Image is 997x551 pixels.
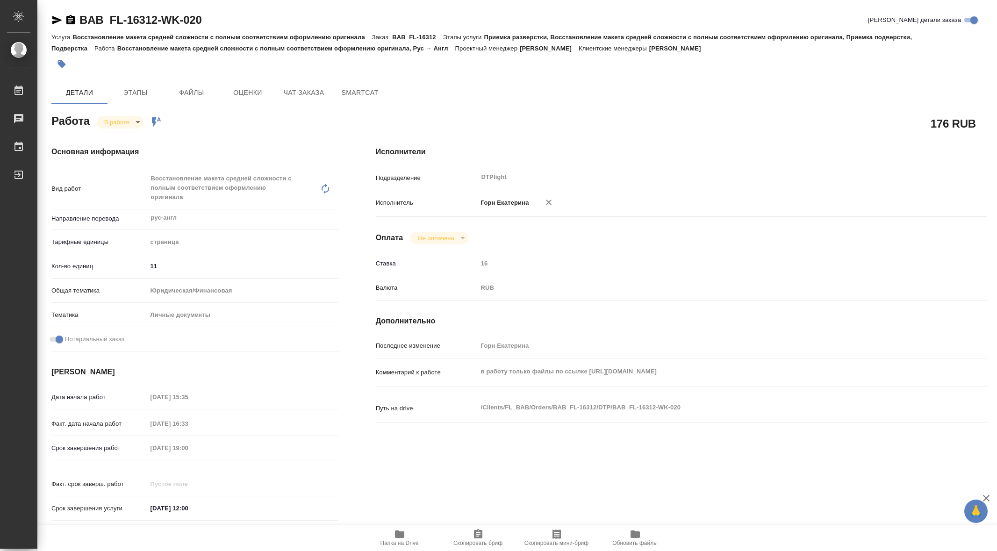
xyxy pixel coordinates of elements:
div: страница [147,234,338,250]
button: Не оплачена [415,234,457,242]
div: В работе [410,232,468,244]
p: Валюта [376,283,478,293]
p: Клиентские менеджеры [579,45,649,52]
p: Заказ: [372,34,392,41]
input: Пустое поле [147,390,229,404]
input: Пустое поле [147,477,229,491]
span: Нотариальный заказ [65,335,124,344]
p: Работа [94,45,117,52]
button: В работе [101,118,132,126]
p: Проектный менеджер [455,45,520,52]
span: Детали [57,87,102,99]
p: Дата начала работ [51,393,147,402]
p: Тематика [51,310,147,320]
a: BAB_FL-16312-WK-020 [79,14,202,26]
button: 🙏 [964,500,988,523]
button: Удалить исполнителя [538,192,559,213]
p: Общая тематика [51,286,147,295]
p: Срок завершения услуги [51,504,147,513]
button: Добавить тэг [51,54,72,74]
input: Пустое поле [147,441,229,455]
p: Ставка [376,259,478,268]
p: Комментарий к работе [376,368,478,377]
span: Чат заказа [281,87,326,99]
p: [PERSON_NAME] [649,45,708,52]
span: Скопировать бриф [453,540,502,546]
div: Юридическая/Финансовая [147,283,338,299]
span: SmartCat [337,87,382,99]
input: ✎ Введи что-нибудь [147,501,229,515]
span: 🙏 [968,501,984,521]
p: Путь на drive [376,404,478,413]
p: Факт. дата начала работ [51,419,147,429]
span: Скопировать мини-бриф [524,540,588,546]
button: Скопировать бриф [439,525,517,551]
p: Подразделение [376,173,478,183]
p: Тарифные единицы [51,237,147,247]
button: Скопировать ссылку [65,14,76,26]
div: Личные документы [147,307,338,323]
div: RUB [478,280,936,296]
h2: Работа [51,112,90,129]
button: Обновить файлы [596,525,674,551]
span: Папка на Drive [380,540,419,546]
p: Направление перевода [51,214,147,223]
span: Обновить файлы [612,540,658,546]
input: Пустое поле [478,339,936,352]
p: Восстановление макета средней сложности с полным соответствием оформлению оригинала [72,34,372,41]
input: Пустое поле [478,257,936,270]
p: Факт. срок заверш. работ [51,479,147,489]
p: Горн Екатерина [478,198,529,208]
p: [PERSON_NAME] [520,45,579,52]
span: Файлы [169,87,214,99]
span: [PERSON_NAME] детали заказа [868,15,961,25]
div: В работе [97,116,143,129]
p: Кол-во единиц [51,262,147,271]
p: Последнее изменение [376,341,478,351]
textarea: в работу только файлы по ссылке [URL][DOMAIN_NAME] [478,364,936,379]
textarea: /Clients/FL_BAB/Orders/BAB_FL-16312/DTP/BAB_FL-16312-WK-020 [478,400,936,415]
h4: [PERSON_NAME] [51,366,338,378]
button: Скопировать ссылку для ЯМессенджера [51,14,63,26]
p: Исполнитель [376,198,478,208]
input: ✎ Введи что-нибудь [147,259,338,273]
p: Услуга [51,34,72,41]
p: Вид работ [51,184,147,193]
h4: Основная информация [51,146,338,157]
span: Этапы [113,87,158,99]
h4: Оплата [376,232,403,243]
h4: Дополнительно [376,315,987,327]
input: Пустое поле [147,417,229,430]
p: Восстановление макета средней сложности с полным соответствием оформлению оригинала, Рус → Англ [117,45,455,52]
p: Этапы услуги [443,34,484,41]
button: Скопировать мини-бриф [517,525,596,551]
button: Папка на Drive [360,525,439,551]
p: BAB_FL-16312 [392,34,443,41]
h4: Исполнители [376,146,987,157]
p: Срок завершения работ [51,444,147,453]
h2: 176 RUB [931,115,976,131]
span: Оценки [225,87,270,99]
